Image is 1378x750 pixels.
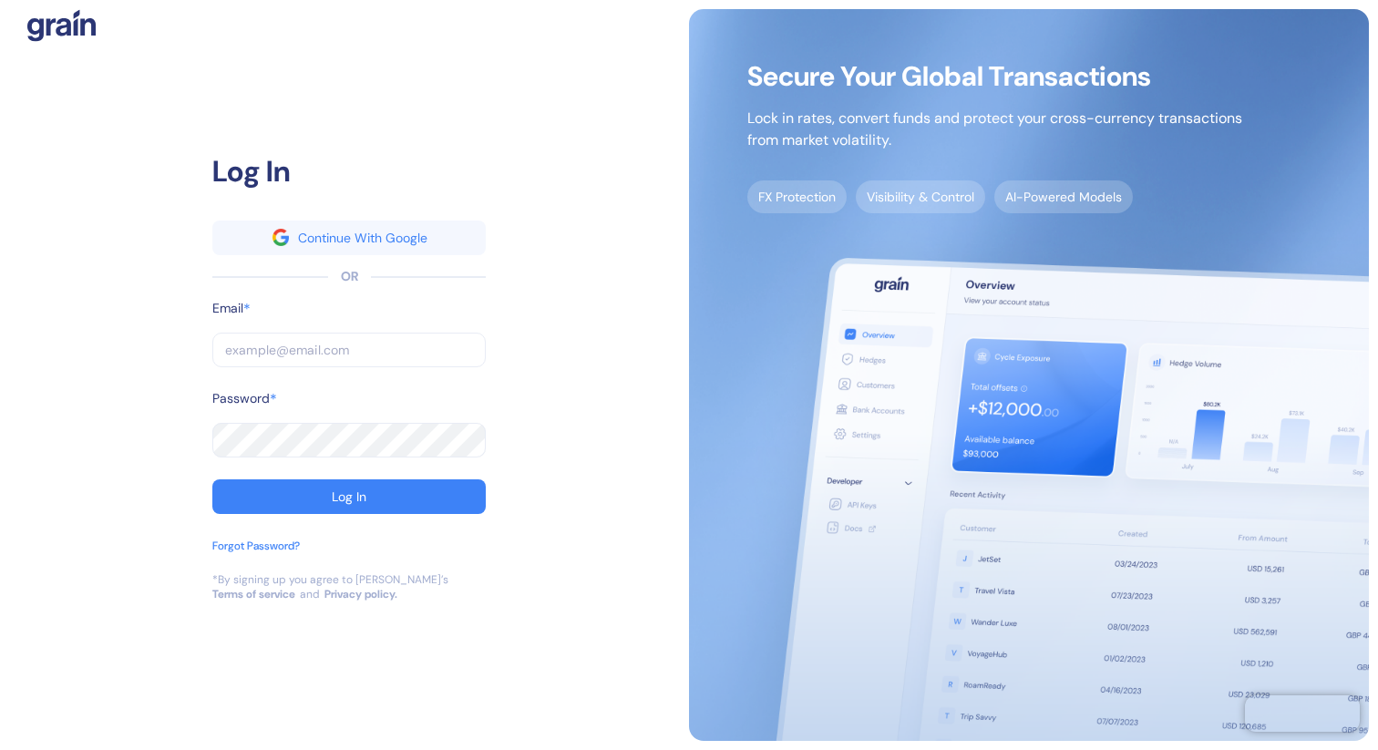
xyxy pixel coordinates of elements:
img: logo [27,9,96,42]
label: Password [212,389,270,408]
span: FX Protection [747,180,847,213]
img: google [273,229,289,245]
span: Secure Your Global Transactions [747,67,1242,86]
iframe: Chatra live chat [1245,695,1360,732]
label: Email [212,299,243,318]
input: example@email.com [212,333,486,367]
p: Lock in rates, convert funds and protect your cross-currency transactions from market volatility. [747,108,1242,151]
div: Log In [332,490,366,503]
span: AI-Powered Models [994,180,1133,213]
span: Visibility & Control [856,180,985,213]
img: signup-main-image [689,9,1369,741]
a: Privacy policy. [324,587,397,601]
button: Log In [212,479,486,514]
button: Forgot Password? [212,538,300,572]
div: *By signing up you agree to [PERSON_NAME]’s [212,572,448,587]
a: Terms of service [212,587,295,601]
div: and [300,587,320,601]
button: googleContinue With Google [212,221,486,255]
div: Log In [212,149,486,193]
div: Continue With Google [298,231,427,244]
div: OR [341,267,358,286]
div: Forgot Password? [212,538,300,554]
